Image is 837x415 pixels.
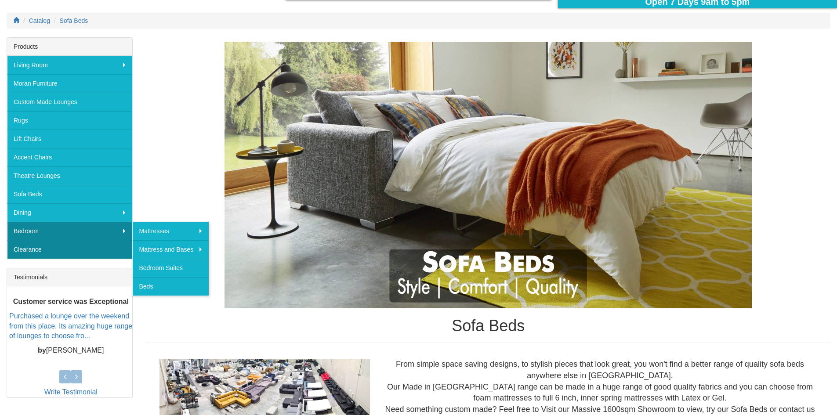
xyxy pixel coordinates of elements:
a: Bedroom Suites [132,259,209,277]
div: Products [7,38,132,56]
p: [PERSON_NAME] [9,346,132,356]
a: Mattresses [132,222,209,240]
a: Rugs [7,111,132,130]
div: Testimonials [7,268,132,286]
a: Mattress and Bases [132,240,209,259]
a: Lift Chairs [7,130,132,148]
h1: Sofa Beds [146,317,830,335]
b: Customer service was Exceptional [13,298,129,305]
b: by [38,346,46,354]
a: Bedroom [7,222,132,240]
a: Beds [132,277,209,296]
a: Custom Made Lounges [7,93,132,111]
img: Sofa Beds [225,42,752,308]
a: Clearance [7,240,132,259]
a: Dining [7,203,132,222]
a: Accent Chairs [7,148,132,166]
a: Living Room [7,56,132,74]
a: Theatre Lounges [7,166,132,185]
a: Sofa Beds [60,17,88,24]
a: Sofa Beds [7,185,132,203]
a: Purchased a lounge over the weekend from this place. Its amazing huge range of lounges to choose ... [9,312,132,340]
a: Moran Furniture [7,74,132,93]
a: Catalog [29,17,50,24]
a: Write Testimonial [44,388,98,396]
